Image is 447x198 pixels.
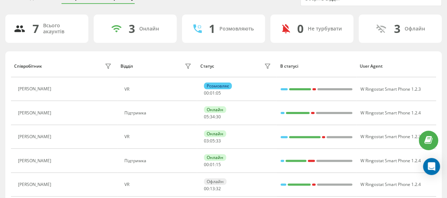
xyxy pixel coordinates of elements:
span: 00 [204,186,209,192]
span: 00 [204,162,209,168]
span: 15 [216,162,221,168]
div: Підтримка [124,111,193,115]
span: W Ringostat Smart Phone 1.2.3 [360,134,420,140]
span: 30 [216,114,221,120]
span: W Ringostat Smart Phone 1.2.4 [360,181,420,187]
div: : : [204,91,221,96]
div: Онлайн [204,130,226,137]
span: 01 [210,162,215,168]
span: 13 [210,186,215,192]
div: 0 [297,22,304,35]
div: 3 [129,22,135,35]
span: W Ringostat Smart Phone 1.2.3 [360,86,420,92]
span: 05 [216,90,221,96]
span: 33 [216,138,221,144]
div: VR [124,182,193,187]
div: : : [204,114,221,119]
div: 7 [33,22,39,35]
div: Не турбувати [308,26,342,32]
div: : : [204,138,221,143]
div: Офлайн [405,26,425,32]
div: [PERSON_NAME] [18,134,53,139]
span: 34 [210,114,215,120]
div: : : [204,186,221,191]
div: VR [124,87,193,92]
span: 05 [204,114,209,120]
span: 03 [204,138,209,144]
div: VR [124,134,193,139]
div: [PERSON_NAME] [18,158,53,163]
div: : : [204,162,221,167]
div: Розмовляє [204,83,232,89]
div: Відділ [120,64,133,69]
span: 32 [216,186,221,192]
span: 05 [210,138,215,144]
div: Онлайн [204,154,226,161]
div: [PERSON_NAME] [18,111,53,115]
div: Open Intercom Messenger [423,158,440,175]
div: Офлайн [204,178,227,185]
div: [PERSON_NAME] [18,86,53,91]
div: Співробітник [14,64,42,69]
div: [PERSON_NAME] [18,182,53,187]
div: 1 [209,22,215,35]
span: 01 [210,90,215,96]
div: Підтримка [124,158,193,163]
div: Статус [200,64,214,69]
div: В статусі [280,64,353,69]
div: Онлайн [139,26,159,32]
span: 00 [204,90,209,96]
div: 3 [394,22,400,35]
div: Всього акаунтів [43,23,80,35]
div: Розмовляють [219,26,254,32]
span: W Ringostat Smart Phone 1.2.4 [360,110,420,116]
div: User Agent [360,64,433,69]
div: Онлайн [204,106,226,113]
span: W Ringostat Smart Phone 1.2.4 [360,158,420,164]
